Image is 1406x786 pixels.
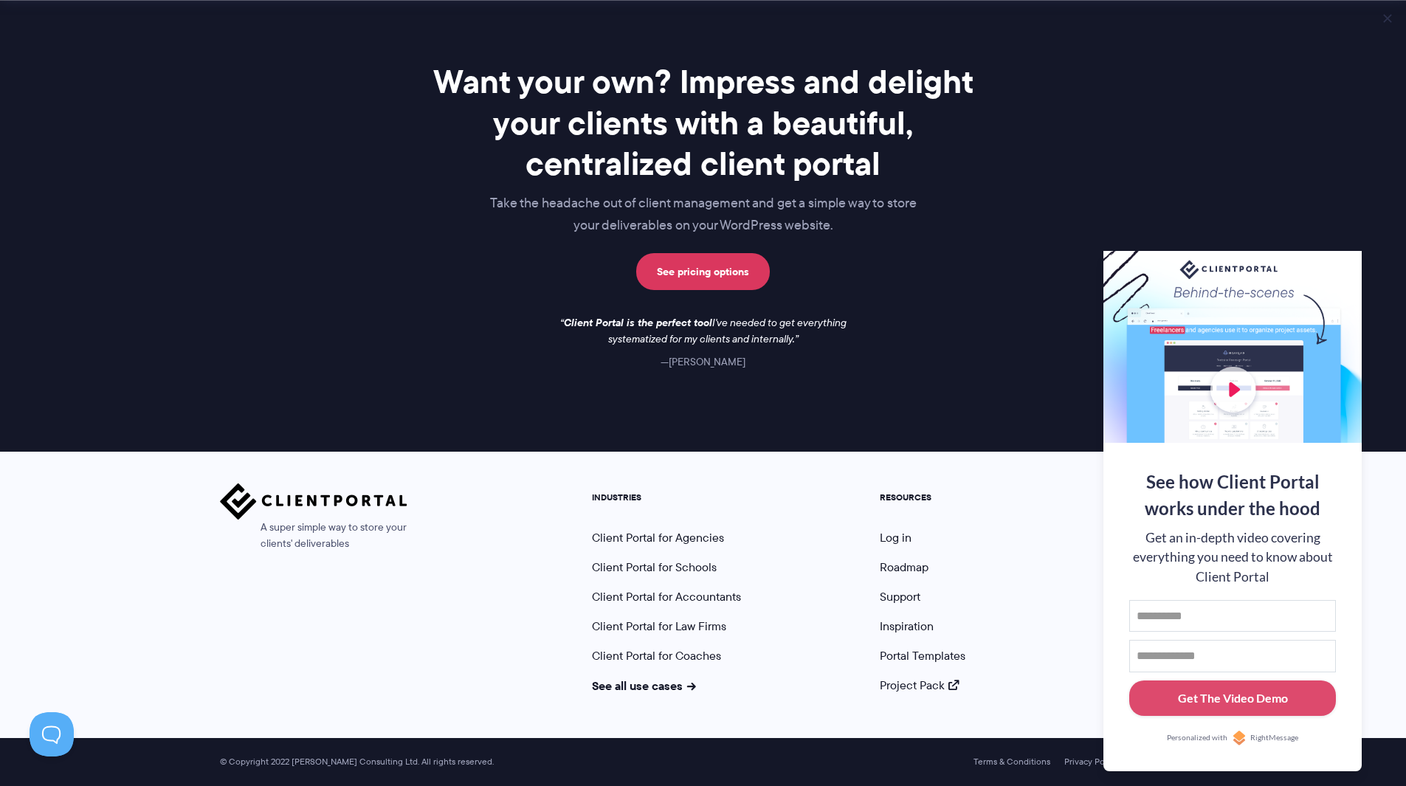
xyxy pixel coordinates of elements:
a: See all use cases [592,677,697,694]
a: Client Portal for Law Firms [592,618,726,635]
h2: Want your own? Impress and delight your clients with a beautiful, centralized client portal [409,61,998,184]
a: Portal Templates [880,647,965,664]
span: Personalized with [1167,732,1227,744]
div: Get an in-depth video covering everything you need to know about Client Portal [1129,528,1336,587]
iframe: Toggle Customer Support [30,712,74,756]
a: Project Pack [880,677,959,694]
p: Take the headache out of client management and get a simple way to store your deliverables on you... [409,193,998,237]
img: Personalized with RightMessage [1232,731,1247,745]
a: Log in [880,529,912,546]
a: Terms & Conditions [973,756,1050,767]
a: Client Portal for Schools [592,559,717,576]
div: Get The Video Demo [1178,689,1288,707]
span: A super simple way to store your clients' deliverables [220,520,407,552]
a: Support [880,588,920,605]
strong: Client Portal is the perfect tool [564,314,712,331]
a: Roadmap [880,559,928,576]
a: Inspiration [880,618,934,635]
a: Privacy Policy [1064,756,1118,767]
span: RightMessage [1250,732,1298,744]
span: © Copyright 2022 [PERSON_NAME] Consulting Ltd. All rights reserved. [213,756,501,768]
a: Client Portal for Accountants [592,588,741,605]
cite: [PERSON_NAME] [661,354,745,369]
div: See how Client Portal works under the hood [1129,469,1336,522]
a: See pricing options [636,253,770,290]
h5: INDUSTRIES [592,492,741,503]
h5: RESOURCES [880,492,965,503]
button: Get The Video Demo [1129,680,1336,717]
a: Client Portal for Agencies [592,529,724,546]
p: I've needed to get everything systematized for my clients and internally. [548,315,858,348]
a: Personalized withRightMessage [1129,731,1336,745]
a: Client Portal for Coaches [592,647,721,664]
